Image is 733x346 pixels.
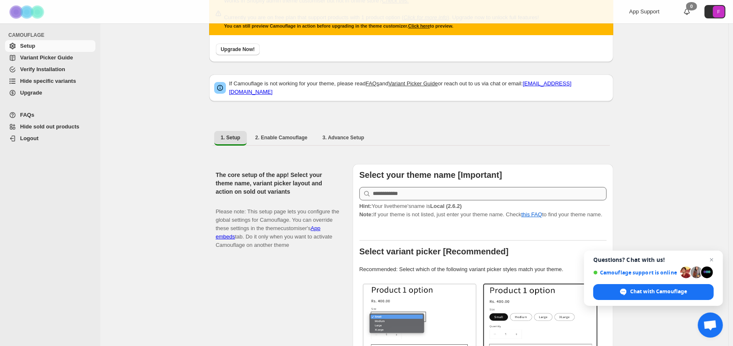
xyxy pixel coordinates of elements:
img: Camouflage [7,0,49,23]
span: App Support [629,8,659,15]
a: Click here [408,23,430,28]
span: Logout [20,135,38,141]
a: this FAQ [521,211,542,218]
span: Hide specific variants [20,78,76,84]
p: If Camouflage is not working for your theme, please read and or reach out to us via chat or email: [229,79,608,96]
p: Please note: This setup page lets you configure the global settings for Camouflage. You can overr... [216,199,339,249]
span: Chat with Camouflage [630,288,687,295]
span: Setup [20,43,35,49]
a: FAQs [5,109,95,121]
strong: Note: [359,211,373,218]
strong: Hint: [359,203,372,209]
button: Avatar with initials F [705,5,725,18]
a: Variant Picker Guide [388,80,438,87]
b: Select your theme name [Important] [359,170,502,179]
span: FAQs [20,112,34,118]
span: 1. Setup [221,134,241,141]
span: Close chat [707,255,717,265]
span: Verify Installation [20,66,65,72]
a: Verify Installation [5,64,95,75]
div: 0 [686,2,697,10]
a: 0 [683,8,691,16]
small: You can still preview Camouflage in action before upgrading in the theme customizer. to preview. [224,23,454,28]
div: Chat with Camouflage [593,284,714,300]
strong: Local (2.6.2) [430,203,461,209]
text: F [718,9,720,14]
p: If your theme is not listed, just enter your theme name. Check to find your theme name. [359,202,607,219]
span: 2. Enable Camouflage [255,134,308,141]
div: Open chat [698,313,723,338]
span: 3. Advance Setup [323,134,364,141]
span: Variant Picker Guide [20,54,73,61]
p: Recommended: Select which of the following variant picker styles match your theme. [359,265,607,274]
a: Logout [5,133,95,144]
span: Questions? Chat with us! [593,256,714,263]
span: CAMOUFLAGE [8,32,96,38]
a: Hide specific variants [5,75,95,87]
span: Camouflage support is online [593,269,677,276]
a: Setup [5,40,95,52]
span: Upgrade Now! [221,46,255,53]
b: Select variant picker [Recommended] [359,247,509,256]
span: Your live theme's name is [359,203,462,209]
a: FAQs [366,80,379,87]
a: Upgrade [5,87,95,99]
button: Upgrade Now! [216,44,260,55]
a: Hide sold out products [5,121,95,133]
h2: The core setup of the app! Select your theme name, variant picker layout and action on sold out v... [216,171,339,196]
span: Upgrade [20,90,42,96]
a: Variant Picker Guide [5,52,95,64]
span: Hide sold out products [20,123,79,130]
span: Avatar with initials F [713,6,725,18]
